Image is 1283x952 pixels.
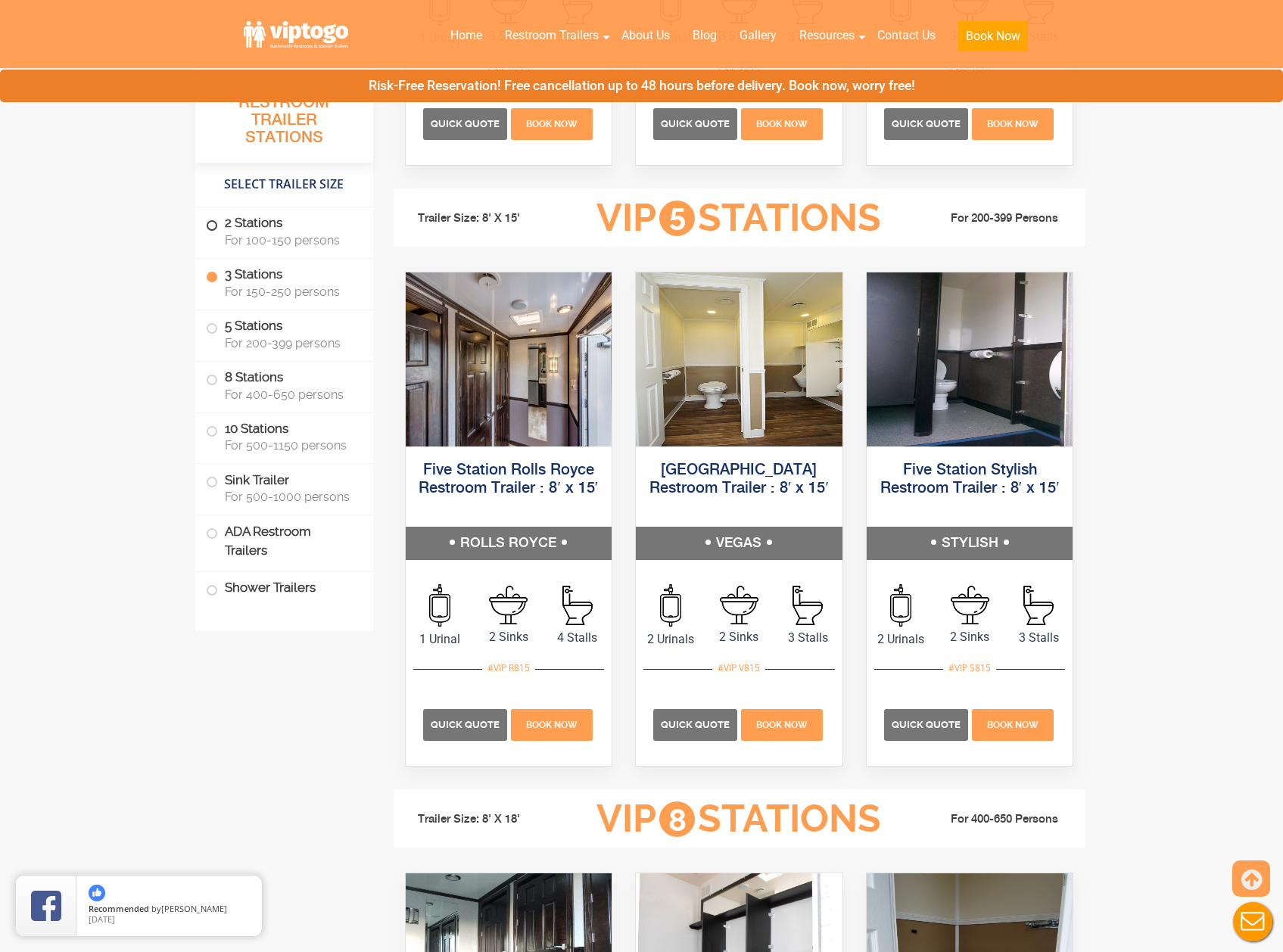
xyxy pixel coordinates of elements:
img: Full view of five station restroom trailer with two separate doors for men and women [636,272,842,446]
img: an icon of sink [489,586,528,624]
label: Sink Trailer [206,464,363,511]
a: Quick Quote [423,116,509,130]
span: [DATE] [89,913,115,925]
a: Home [439,19,494,52]
a: Quick Quote [884,116,970,130]
img: an icon of sink [720,586,758,624]
img: an icon of stall [793,586,823,625]
span: Book Now [987,720,1039,730]
span: For 100-150 persons [225,233,355,247]
a: Resources [788,19,866,52]
span: 2 Sinks [936,628,1004,646]
li: Trailer Size: 8' X 15' [404,196,574,241]
span: 1 Urinal [406,630,475,649]
a: Book Now [740,116,825,130]
a: Gallery [728,19,788,52]
span: 8 [659,801,695,837]
span: Quick Quote [431,719,500,730]
div: #VIP S815 [943,658,996,678]
img: an icon of urinal [890,584,911,627]
a: Book Now [509,717,594,731]
img: an icon of sink [951,586,989,624]
span: For 200-399 persons [225,336,355,350]
a: Book Now [947,19,1039,61]
a: Blog [681,19,728,52]
div: #VIP R815 [482,658,535,678]
a: Five Station Rolls Royce Restroom Trailer : 8′ x 15′ [419,462,598,496]
img: an icon of stall [1023,586,1054,625]
h3: VIP Stations [573,798,905,840]
span: 2 Sinks [705,628,774,646]
h5: VEGAS [636,527,842,560]
a: About Us [610,19,681,52]
button: Book Now [958,21,1028,51]
span: For 500-1000 persons [225,490,355,504]
img: an icon of urinal [660,584,681,627]
span: 5 [659,201,695,236]
span: Book Now [526,119,578,129]
div: #VIP V815 [712,658,765,678]
span: Book Now [987,119,1039,129]
span: For 500-1150 persons [225,438,355,453]
label: 3 Stations [206,259,363,306]
span: by [89,904,250,915]
span: 3 Stalls [774,629,842,647]
h3: VIP Stations [573,198,905,239]
span: 4 Stalls [543,629,612,647]
span: Quick Quote [892,118,961,129]
h4: Select Trailer Size [195,170,373,199]
a: Contact Us [866,19,947,52]
label: Shower Trailers [206,572,363,605]
a: Quick Quote [653,717,740,731]
label: 10 Stations [206,413,363,460]
a: Quick Quote [653,116,740,130]
span: For 400-650 persons [225,387,355,402]
button: Live Chat [1222,891,1283,952]
span: Quick Quote [892,719,961,730]
a: Quick Quote [423,717,509,731]
li: Trailer Size: 8' X 18' [404,797,574,842]
span: 3 Stalls [1004,629,1073,647]
span: 2 Urinals [867,630,936,649]
span: Quick Quote [661,118,730,129]
img: Review Rating [31,891,61,921]
img: Full view of five station restroom trailer with two separate doors for men and women [406,272,612,446]
a: Quick Quote [884,717,970,731]
label: ADA Restroom Trailers [206,515,363,567]
img: an icon of stall [562,586,593,625]
span: [PERSON_NAME] [161,903,227,914]
span: 2 Urinals [636,630,705,649]
a: Book Now [970,717,1055,731]
span: Book Now [756,119,808,129]
a: Book Now [740,717,825,731]
img: an icon of urinal [429,584,450,627]
span: Recommended [89,903,149,914]
span: 2 Sinks [474,628,543,646]
img: Full view of five station restroom trailer with two separate doors for men and women [867,272,1073,446]
a: Restroom Trailers [494,19,610,52]
li: For 400-650 Persons [905,810,1075,829]
li: For 200-399 Persons [905,210,1075,228]
label: 8 Stations [206,362,363,409]
span: Quick Quote [431,118,500,129]
a: [GEOGRAPHIC_DATA] Restroom Trailer : 8′ x 15′ [649,462,829,496]
h5: ROLLS ROYCE [406,527,612,560]
span: Quick Quote [661,719,730,730]
h3: All Portable Restroom Trailer Stations [195,72,373,163]
h5: STYLISH [867,527,1073,560]
span: For 150-250 persons [225,285,355,299]
label: 5 Stations [206,310,363,357]
span: Book Now [756,720,808,730]
label: 2 Stations [206,207,363,254]
a: Book Now [509,116,594,130]
a: Book Now [970,116,1055,130]
img: thumbs up icon [89,885,105,901]
a: Five Station Stylish Restroom Trailer : 8′ x 15′ [880,462,1060,496]
span: Book Now [526,720,578,730]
